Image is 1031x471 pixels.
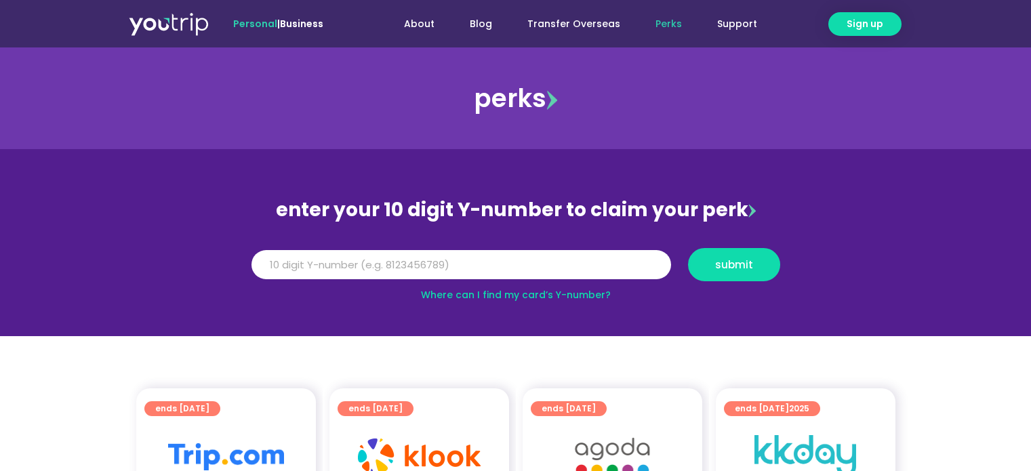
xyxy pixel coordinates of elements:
[251,250,671,280] input: 10 digit Y-number (e.g. 8123456789)
[700,12,775,37] a: Support
[233,17,277,30] span: Personal
[251,248,780,291] form: Y Number
[789,403,809,414] span: 2025
[715,260,753,270] span: submit
[510,12,638,37] a: Transfer Overseas
[386,12,452,37] a: About
[724,401,820,416] a: ends [DATE]2025
[360,12,775,37] nav: Menu
[348,401,403,416] span: ends [DATE]
[452,12,510,37] a: Blog
[735,401,809,416] span: ends [DATE]
[688,248,780,281] button: submit
[531,401,607,416] a: ends [DATE]
[245,192,787,228] div: enter your 10 digit Y-number to claim your perk
[144,401,220,416] a: ends [DATE]
[828,12,902,36] a: Sign up
[338,401,413,416] a: ends [DATE]
[280,17,323,30] a: Business
[421,288,611,302] a: Where can I find my card’s Y-number?
[542,401,596,416] span: ends [DATE]
[155,401,209,416] span: ends [DATE]
[847,17,883,31] span: Sign up
[638,12,700,37] a: Perks
[233,17,323,30] span: |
